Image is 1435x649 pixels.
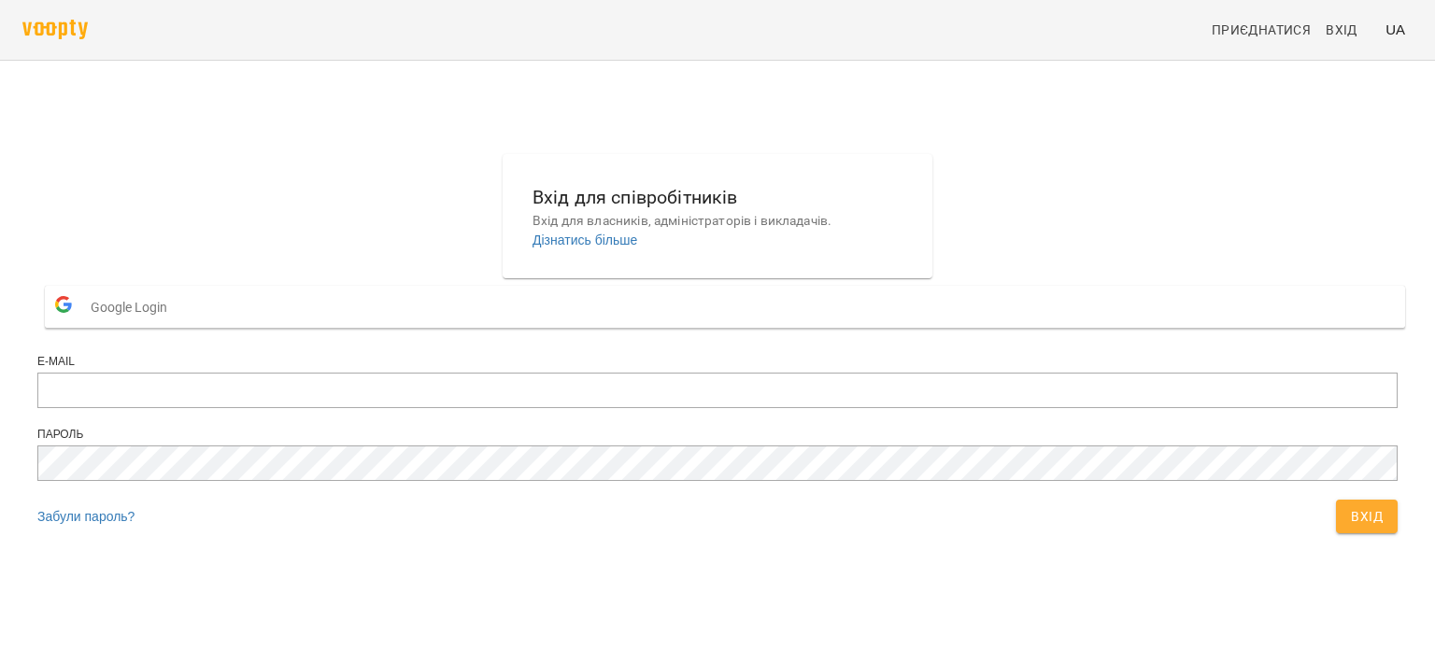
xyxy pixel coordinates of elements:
[1385,20,1405,39] span: UA
[1351,505,1383,528] span: Вхід
[22,20,88,39] img: voopty.png
[1318,13,1378,47] a: Вхід
[533,212,902,231] p: Вхід для власників, адміністраторів і викладачів.
[533,183,902,212] h6: Вхід для співробітників
[1326,19,1357,41] span: Вхід
[1336,500,1398,533] button: Вхід
[37,354,1398,370] div: E-mail
[45,286,1405,328] button: Google Login
[91,289,177,326] span: Google Login
[533,233,637,247] a: Дізнатись більше
[37,427,1398,443] div: Пароль
[518,168,917,264] button: Вхід для співробітниківВхід для власників, адміністраторів і викладачів.Дізнатись більше
[37,509,135,524] a: Забули пароль?
[1212,19,1311,41] span: Приєднатися
[1204,13,1318,47] a: Приєднатися
[1378,12,1413,47] button: UA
